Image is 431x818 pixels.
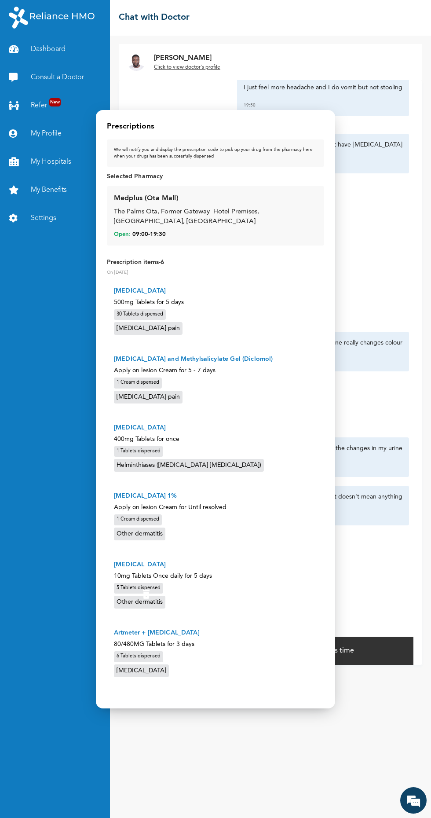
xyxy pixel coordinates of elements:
[51,125,121,213] span: We're online!
[107,258,324,267] p: Prescription items - 6
[114,514,162,525] div: 1 Cream dispensed
[4,268,168,298] textarea: Type your message and hit 'Enter'
[114,651,163,662] div: 6 Tablets dispensed
[4,314,86,320] span: Conversation
[107,121,154,132] h4: Prescriptions
[114,286,317,296] p: [MEDICAL_DATA]
[46,49,148,61] div: Chat with us now
[144,4,165,26] div: Minimize live chat window
[114,355,317,364] p: [MEDICAL_DATA] and Methylsalicylate Gel (Diclomol)
[114,322,183,335] div: [MEDICAL_DATA] pain
[132,231,166,238] span: 09:00 - 19:30
[114,459,264,472] div: Helminthiases ([MEDICAL_DATA] [MEDICAL_DATA])
[114,583,163,594] div: 5 Tablets dispensed
[114,503,317,512] p: Apply on lesion Cream for Until resolved
[114,560,317,569] p: [MEDICAL_DATA]
[114,231,130,238] span: Open:
[114,391,183,403] div: [MEDICAL_DATA] pain
[86,298,168,326] div: FAQs
[114,298,317,307] p: 500mg Tablets for 5 days
[114,435,317,444] p: 400mg Tablets for once
[107,172,324,181] p: Selected Pharmacy
[114,378,162,389] div: 1 Cream dispensed
[114,147,317,160] div: We will notify you and display the prescription code to pick up your drug from the pharmacy here ...
[16,44,36,66] img: d_794563401_company_1708531726252_794563401
[114,640,317,649] p: 80/480MG Tablets for 3 days
[114,446,163,457] div: 1 Tablets dispensed
[114,423,317,433] p: [MEDICAL_DATA]
[114,193,179,204] div: Medplus (Ota Mall)
[114,572,317,581] p: 10mg Tablets Once daily for 5 days
[114,528,165,540] div: Other dermatitis
[114,664,169,677] div: [MEDICAL_DATA]
[114,596,165,609] div: Other dermatitis
[114,628,317,638] p: Artmeter + [MEDICAL_DATA]
[107,269,324,276] p: On [DATE]
[114,492,317,501] p: [MEDICAL_DATA] 1%
[114,207,317,227] div: The Palms Ota, Former Gateway Hotel Premises, [GEOGRAPHIC_DATA], [GEOGRAPHIC_DATA]
[114,309,166,320] div: 30 Tablets dispensed
[114,366,317,375] p: Apply on lesion Cream for 5 - 7 days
